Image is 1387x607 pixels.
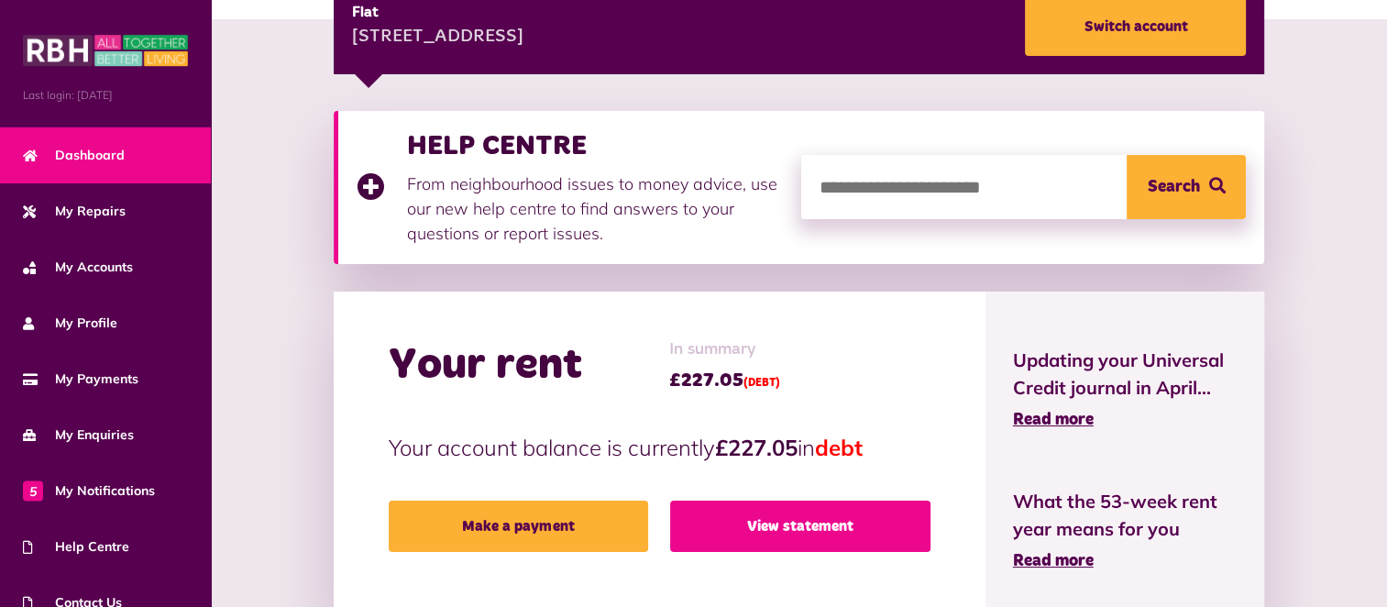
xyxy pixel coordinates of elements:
[23,314,117,333] span: My Profile
[1013,347,1238,402] span: Updating your Universal Credit journal in April...
[389,501,649,552] a: Make a payment
[23,425,134,445] span: My Enquiries
[389,431,930,464] p: Your account balance is currently in
[743,378,780,389] span: (DEBT)
[23,370,138,389] span: My Payments
[1148,155,1200,219] span: Search
[669,367,780,394] span: £227.05
[23,87,188,104] span: Last login: [DATE]
[407,129,783,162] h3: HELP CENTRE
[1013,347,1238,433] a: Updating your Universal Credit journal in April... Read more
[1013,412,1094,428] span: Read more
[1013,488,1238,543] span: What the 53-week rent year means for you
[23,32,188,69] img: MyRBH
[23,537,129,557] span: Help Centre
[815,434,863,461] span: debt
[23,480,43,501] span: 5
[352,2,523,24] div: Flat
[23,481,155,501] span: My Notifications
[23,202,126,221] span: My Repairs
[715,434,798,461] strong: £227.05
[1013,553,1094,569] span: Read more
[1127,155,1246,219] button: Search
[23,146,125,165] span: Dashboard
[389,339,582,392] h2: Your rent
[669,337,780,362] span: In summary
[23,258,133,277] span: My Accounts
[352,24,523,51] div: [STREET_ADDRESS]
[407,171,783,246] p: From neighbourhood issues to money advice, use our new help centre to find answers to your questi...
[1013,488,1238,574] a: What the 53-week rent year means for you Read more
[670,501,930,552] a: View statement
